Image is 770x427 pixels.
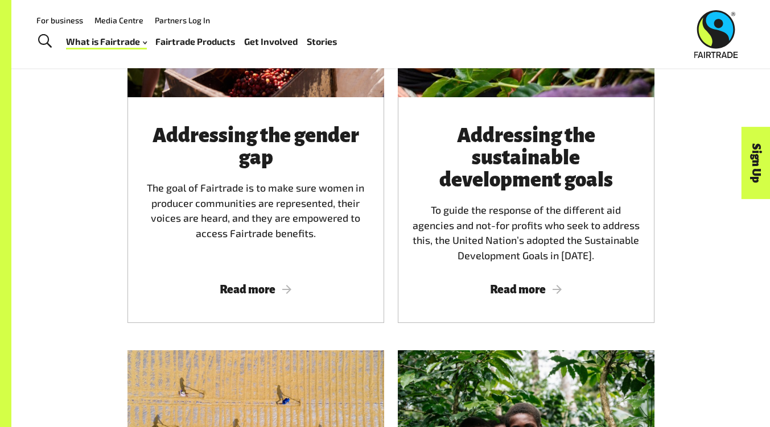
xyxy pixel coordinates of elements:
span: Read more [411,283,641,296]
a: Stories [307,34,337,50]
a: What is Fairtrade [66,34,147,50]
div: To guide the response of the different aid agencies and not-for profits who seek to address this,... [411,125,641,263]
h3: Addressing the sustainable development goals [411,125,641,191]
a: Fairtrade Products [155,34,235,50]
h3: Addressing the gender gap [141,125,370,169]
a: Media Centre [94,15,143,25]
a: For business [36,15,83,25]
a: Get Involved [244,34,298,50]
span: Read more [141,283,370,296]
img: Fairtrade Australia New Zealand logo [694,10,738,58]
div: The goal of Fairtrade is to make sure women in producer communities are represented, their voices... [141,125,370,263]
a: Toggle Search [31,27,59,56]
a: Partners Log In [155,15,210,25]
